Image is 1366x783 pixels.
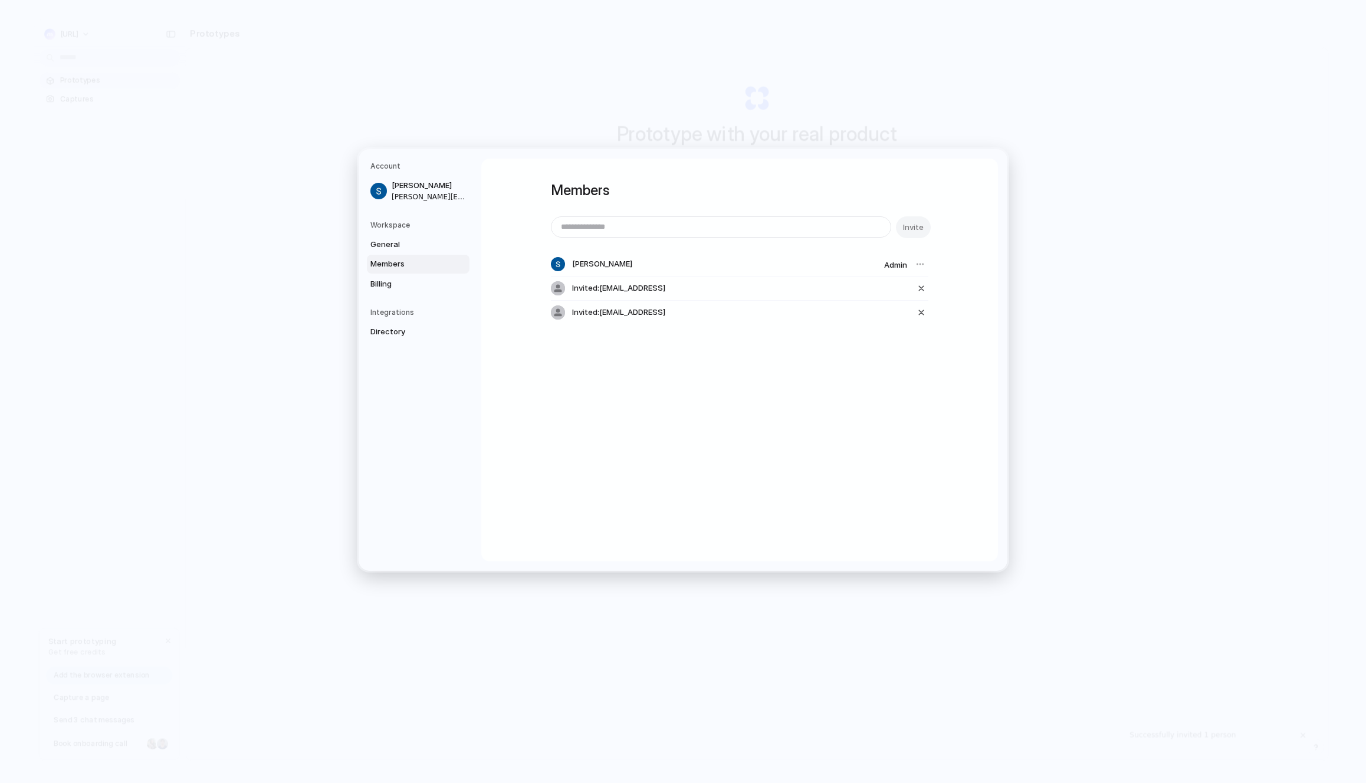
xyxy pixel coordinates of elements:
a: Directory [367,323,469,341]
a: [PERSON_NAME][PERSON_NAME][EMAIL_ADDRESS] [367,176,469,206]
h5: Account [370,161,469,172]
span: [PERSON_NAME] [392,180,467,192]
h5: Integrations [370,307,469,318]
span: [PERSON_NAME] [572,259,632,271]
span: Billing [370,278,446,290]
span: Directory [370,326,446,338]
a: Billing [367,275,469,294]
span: General [370,239,446,251]
span: Admin [884,260,907,269]
h1: Members [551,180,928,201]
a: Members [367,255,469,274]
span: [PERSON_NAME][EMAIL_ADDRESS] [392,192,467,202]
span: Invited: [EMAIL_ADDRESS] [572,283,665,295]
h5: Workspace [370,220,469,231]
span: Invited: [EMAIL_ADDRESS] [572,307,665,319]
a: General [367,235,469,254]
span: Members [370,258,446,270]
